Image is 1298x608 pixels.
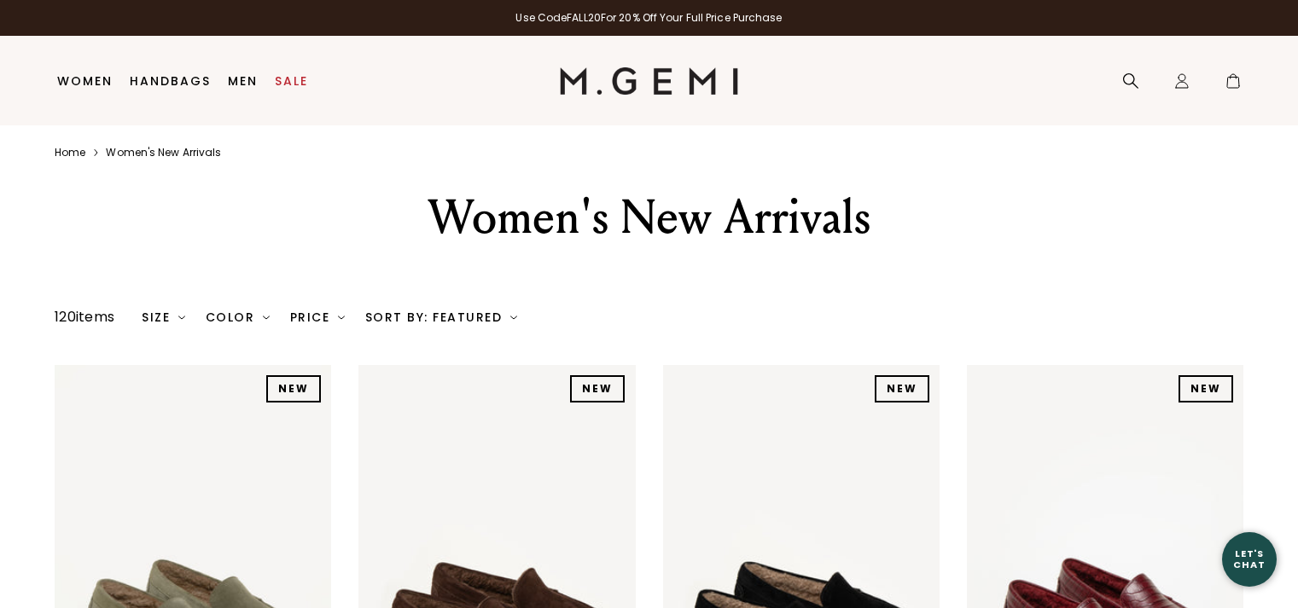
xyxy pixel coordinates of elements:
[106,146,221,159] a: Women's new arrivals
[130,74,211,88] a: Handbags
[142,310,185,324] div: Size
[290,310,345,324] div: Price
[338,314,345,321] img: chevron-down.svg
[206,310,270,324] div: Color
[55,307,114,327] div: 120 items
[266,375,321,402] div: NEW
[560,67,738,95] img: M.Gemi
[228,74,258,88] a: Men
[275,74,308,88] a: Sale
[263,314,270,321] img: chevron-down.svg
[55,146,85,159] a: Home
[1179,375,1233,402] div: NEW
[567,10,601,25] strong: FALL20
[57,74,113,88] a: Women
[353,187,946,248] div: Women's New Arrivals
[875,375,929,402] div: NEW
[178,314,185,321] img: chevron-down.svg
[570,375,625,402] div: NEW
[365,310,517,324] div: Sort By: Featured
[1222,548,1277,570] div: Let's Chat
[510,314,517,321] img: chevron-down.svg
